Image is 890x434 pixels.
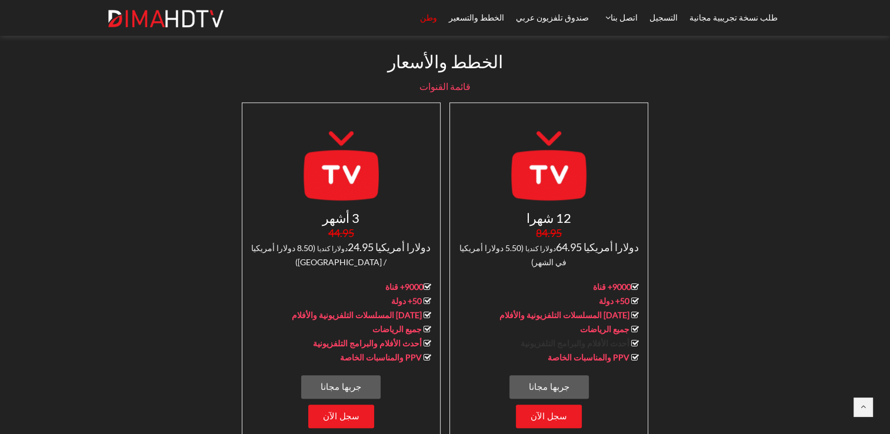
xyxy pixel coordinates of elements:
a: جربها مجانا [301,375,381,399]
a: أحدث الأفلام والبرامج التلفزيونية [521,338,629,348]
span: (8.50 دولارا أمريكيا / [GEOGRAPHIC_DATA]) [251,243,386,267]
a: قائمة القنوات [419,81,471,92]
span: دولارا كنديا [317,244,348,253]
a: طلب نسخة تجريبية مجانية [684,6,784,30]
a: وطن [414,6,443,30]
span: سجل الآن [323,411,359,422]
span: دولارا أمريكيا 24.95 [251,226,431,268]
a: 9000+ قناة [593,282,631,292]
del: 44.95 [328,226,354,239]
a: 9000+ قناة [385,282,424,292]
span: اتصل بنا [611,13,638,22]
a: جربها مجانا [509,375,589,399]
a: الخطط والتسعير [443,6,510,30]
a: 50+ دولة [599,296,629,306]
span: 12 شهرا [526,210,571,226]
span: جربها مجانا [529,382,569,392]
a: أحدث الأفلام والبرامج التلفزيونية [313,338,422,348]
span: دولارا كنديا [525,244,556,253]
span: صندوق تلفزيون عربي [516,13,589,22]
span: سجل الآن [531,411,567,422]
a: التسجيل [644,6,684,30]
img: ديما HDTV [107,9,225,28]
a: سجل الآن [308,405,374,428]
span: طلب نسخة تجريبية مجانية [689,13,778,22]
del: 84.95 [536,226,562,239]
a: صندوق تلفزيون عربي [510,6,595,30]
a: [DATE] المسلسلات التلفزيونية والأفلام [292,310,422,320]
span: 3 أشهر [322,210,359,226]
a: [DATE] المسلسلات التلفزيونية والأفلام [499,310,629,320]
span: الخطط والتسعير [449,13,504,22]
span: جربها مجانا [321,382,361,392]
a: Back to top [854,398,872,416]
span: (5.50 دولارا أمريكيا في الشهر) [459,243,567,267]
span: وطن [420,13,437,22]
a: سجل الآن [516,405,582,428]
span: دولارا أمريكيا 64.95 [459,226,639,268]
a: جميع الرياضات [580,324,629,334]
span: التسجيل [649,13,678,22]
a: PPV والمناسبات الخاصة [548,352,629,362]
a: جميع الرياضات [372,324,422,334]
a: 50+ دولة [391,296,422,306]
span: الخطط والأسعار [388,51,503,72]
a: اتصل بنا [595,6,644,30]
a: 3 أشهر 44.95دولارا أمريكيا 24.95دولارا كنديا (8.50 دولارا أمريكيا / [GEOGRAPHIC_DATA]) [251,215,431,267]
a: 12 شهرا 84.95دولارا أمريكيا 64.95دولارا كنديا (5.50 دولارا أمريكيا في الشهر) [459,215,639,267]
a: PPV والمناسبات الخاصة [340,352,422,362]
